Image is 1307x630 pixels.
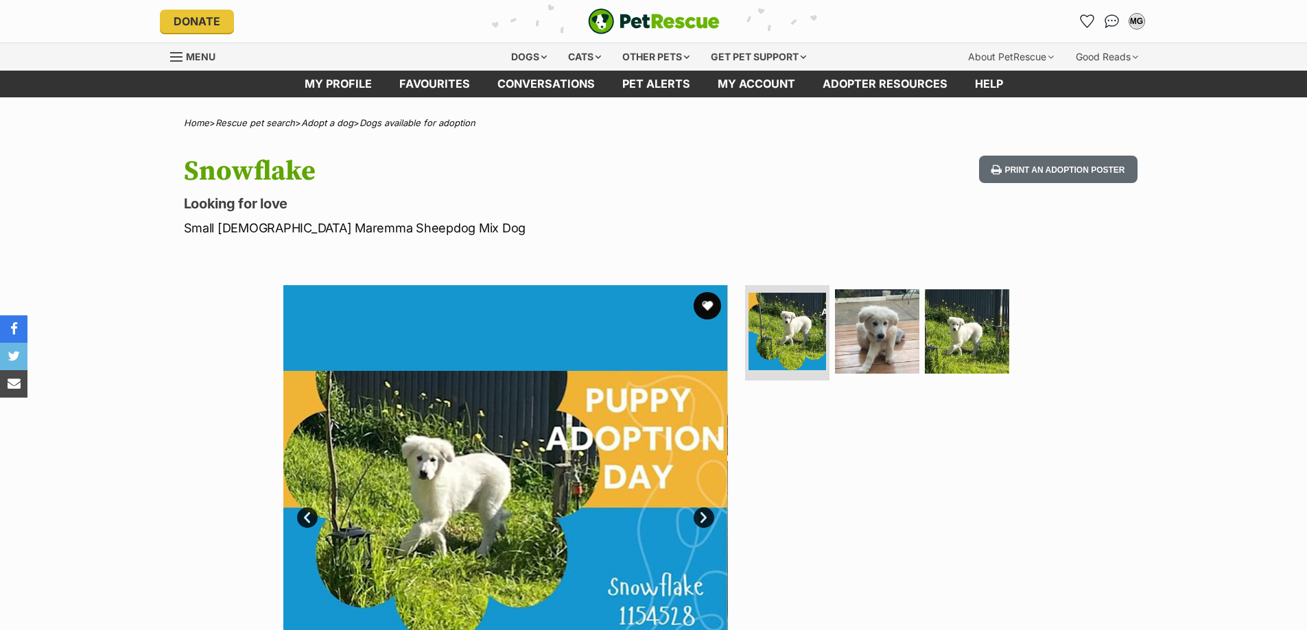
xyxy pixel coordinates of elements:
img: chat-41dd97257d64d25036548639549fe6c8038ab92f7586957e7f3b1b290dea8141.svg [1105,14,1119,28]
div: Other pets [613,43,699,71]
p: Looking for love [184,194,764,213]
a: Adopt a dog [301,117,353,128]
ul: Account quick links [1076,10,1148,32]
div: Get pet support [701,43,816,71]
a: Prev [297,507,318,528]
a: Favourites [1076,10,1098,32]
a: Next [694,507,714,528]
p: Small [DEMOGRAPHIC_DATA] Maremma Sheepdog Mix Dog [184,219,764,237]
div: > > > [150,118,1158,128]
a: My profile [291,71,386,97]
h1: Snowflake [184,156,764,187]
a: Pet alerts [609,71,704,97]
div: Dogs [502,43,556,71]
a: conversations [484,71,609,97]
a: PetRescue [588,8,720,34]
span: Menu [186,51,215,62]
button: My account [1126,10,1148,32]
button: favourite [694,292,721,319]
img: logo-e224e6f780fb5917bec1dbf3a21bbac754714ae5b6737aabdf751b685950b380.svg [588,8,720,34]
a: Rescue pet search [215,117,295,128]
a: Donate [160,10,234,33]
a: Conversations [1101,10,1123,32]
img: Photo of Snowflake [925,289,1009,374]
a: Home [184,117,209,128]
a: My account [704,71,809,97]
div: Good Reads [1066,43,1148,71]
a: Favourites [386,71,484,97]
img: Photo of Snowflake [749,293,826,370]
div: MG [1130,14,1144,28]
a: Menu [170,43,225,68]
div: Cats [558,43,611,71]
img: Photo of Snowflake [835,289,919,374]
a: Dogs available for adoption [360,117,475,128]
a: Help [961,71,1017,97]
div: About PetRescue [958,43,1063,71]
button: Print an adoption poster [979,156,1137,184]
a: Adopter resources [809,71,961,97]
